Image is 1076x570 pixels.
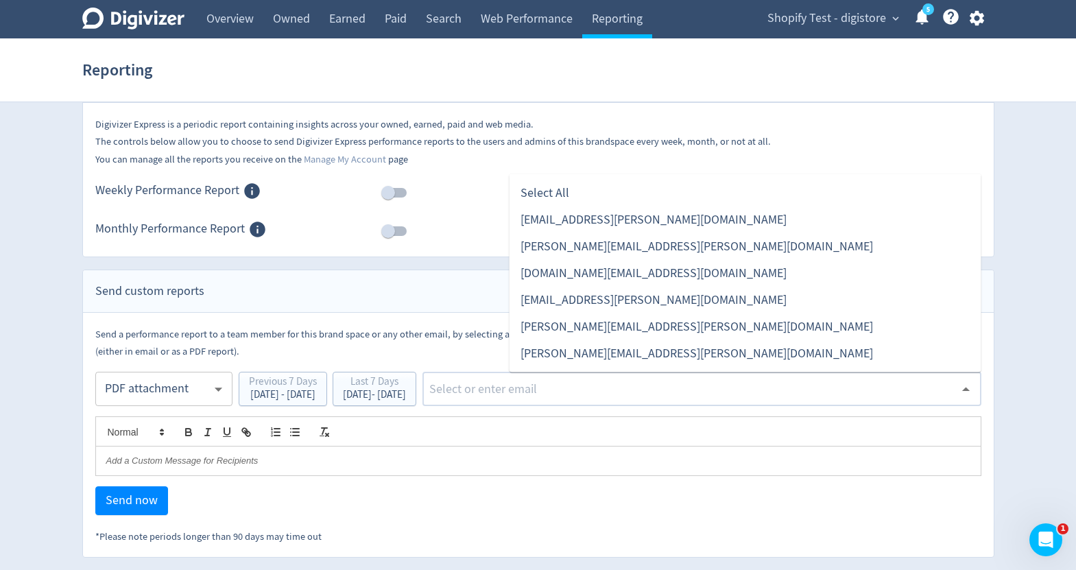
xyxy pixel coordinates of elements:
[510,233,981,260] li: [PERSON_NAME][EMAIL_ADDRESS][PERSON_NAME][DOMAIN_NAME]
[767,8,886,29] span: Shopify Test - digistore
[889,12,902,25] span: expand_more
[922,3,934,15] a: 5
[95,220,245,239] span: Monthly Performance Report
[95,486,168,515] button: Send now
[510,206,981,233] li: [EMAIL_ADDRESS][PERSON_NAME][DOMAIN_NAME]
[95,328,960,358] small: Send a performance report to a team member for this brand space or any other email, by selecting ...
[106,495,158,507] span: Send now
[249,390,317,400] div: [DATE] - [DATE]
[510,287,981,313] li: [EMAIL_ADDRESS][PERSON_NAME][DOMAIN_NAME]
[428,379,955,399] input: Select or enter email
[95,135,771,148] small: The controls below allow you to choose to send Digivizer Express performance reports to the users...
[510,180,981,206] li: Select All
[343,390,406,400] div: [DATE] - [DATE]
[955,379,977,400] button: Close
[82,48,152,92] h1: Reporting
[95,182,239,200] span: Weekly Performance Report
[926,5,929,14] text: 5
[333,372,416,406] button: Last 7 Days[DATE]- [DATE]
[1057,523,1068,534] span: 1
[249,377,317,390] div: Previous 7 Days
[95,530,322,543] small: *Please note periods longer than 90 days may time out
[95,118,534,131] small: Digivizer Express is a periodic report containing insights across your owned, earned, paid and we...
[510,260,981,287] li: [DOMAIN_NAME][EMAIL_ADDRESS][DOMAIN_NAME]
[343,377,406,390] div: Last 7 Days
[95,153,408,166] small: You can manage all the reports you receive on the page
[510,340,981,367] li: [PERSON_NAME][EMAIL_ADDRESS][PERSON_NAME][DOMAIN_NAME]
[243,182,261,200] svg: Members of this Brand Space can receive Weekly Performance Report via email when enabled
[239,372,327,406] button: Previous 7 Days[DATE] - [DATE]
[1029,523,1062,556] iframe: Intercom live chat
[105,374,211,405] div: PDF attachment
[83,270,994,313] div: Send custom reports
[763,8,902,29] button: Shopify Test - digistore
[304,153,386,166] a: Manage My Account
[248,220,267,239] svg: Members of this Brand Space can receive Monthly Performance Report via email when enabled
[510,313,981,340] li: [PERSON_NAME][EMAIL_ADDRESS][PERSON_NAME][DOMAIN_NAME]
